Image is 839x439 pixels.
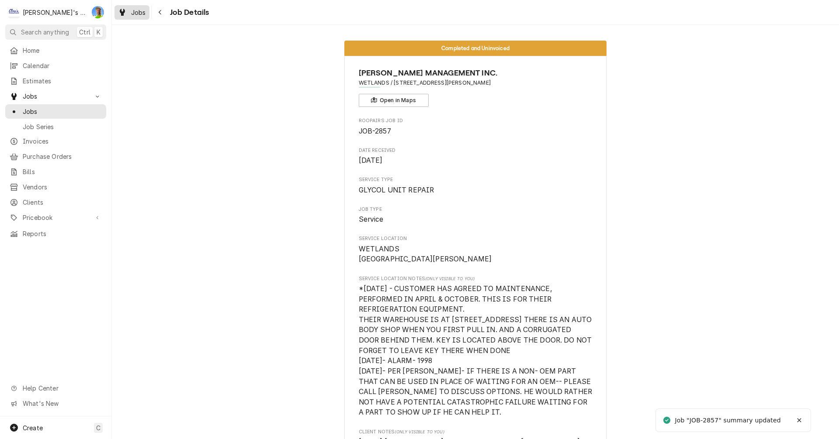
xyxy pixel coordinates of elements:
span: Job Type [359,206,593,213]
span: Service [359,215,384,223]
span: Service Location [359,244,593,264]
span: Calendar [23,61,102,70]
span: Date Received [359,147,593,154]
span: Name [359,67,593,79]
span: [object Object] [359,284,593,418]
span: Service Type [359,176,593,183]
span: Roopairs Job ID [359,126,593,137]
div: Client Information [359,67,593,107]
div: Job "JOB-2857" summary updated [675,416,782,425]
a: Go to Help Center [5,381,106,395]
span: Jobs [131,8,146,17]
span: Estimates [23,76,102,86]
div: [object Object] [359,275,593,418]
span: Service Type [359,185,593,195]
div: Greg Austin's Avatar [92,6,104,18]
span: (Only Visible to You) [425,276,475,281]
div: Date Received [359,147,593,166]
a: Go to Pricebook [5,210,106,225]
span: K [97,27,101,37]
a: Jobs [114,5,149,20]
span: Home [23,46,102,55]
span: WETLANDS [GEOGRAPHIC_DATA][PERSON_NAME] [359,245,492,264]
a: Estimates [5,74,106,88]
a: Invoices [5,134,106,148]
span: Jobs [23,107,102,116]
span: [DATE] [359,156,383,165]
div: [PERSON_NAME]'s Refrigeration [23,8,87,17]
span: Create [23,424,43,432]
span: Reports [23,229,102,238]
a: Vendors [5,180,106,194]
span: C [96,423,101,432]
span: Search anything [21,27,69,37]
span: Invoices [23,137,102,146]
a: Clients [5,195,106,209]
a: Job Series [5,120,106,134]
div: Roopairs Job ID [359,117,593,136]
span: GLYCOL UNIT REPAIR [359,186,434,194]
span: Service Location [359,235,593,242]
span: Vendors [23,182,102,192]
span: *[DATE] - CUSTOMER HAS AGREED TO MAINTENANCE, PERFORMED IN APRIL & OCTOBER. THIS IS FOR THEIR REF... [359,285,594,417]
span: Client Notes [359,429,593,436]
button: Open in Maps [359,94,429,107]
span: Service Location Notes [359,275,593,282]
div: GA [92,6,104,18]
span: Bills [23,167,102,176]
div: Service Location [359,235,593,264]
a: Bills [5,165,106,179]
span: Job Details [167,7,209,18]
button: Navigate back [153,5,167,19]
span: Purchase Orders [23,152,102,161]
a: Reports [5,226,106,241]
div: Job Type [359,206,593,225]
span: Completed and Uninvoiced [441,45,510,51]
a: Go to What's New [5,396,106,411]
span: Address [359,79,593,87]
a: Go to Jobs [5,89,106,103]
span: Help Center [23,384,101,393]
span: Pricebook [23,213,89,222]
span: Job Series [23,122,102,131]
span: JOB-2857 [359,127,391,135]
span: Roopairs Job ID [359,117,593,124]
button: Search anythingCtrlK [5,24,106,40]
div: Service Type [359,176,593,195]
div: Clay's Refrigeration's Avatar [8,6,20,18]
span: Date Received [359,155,593,166]
span: (Only Visible to You) [395,429,444,434]
div: Status [344,41,607,56]
a: Purchase Orders [5,149,106,164]
span: Ctrl [79,27,90,37]
a: Jobs [5,104,106,119]
a: Home [5,43,106,58]
a: Calendar [5,58,106,73]
span: What's New [23,399,101,408]
span: Job Type [359,214,593,225]
div: C [8,6,20,18]
span: Clients [23,198,102,207]
span: Jobs [23,92,89,101]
